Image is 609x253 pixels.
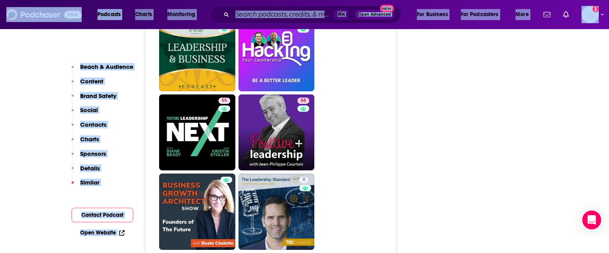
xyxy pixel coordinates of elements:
button: open menu [456,8,510,21]
span: Charts [135,9,152,20]
span: For Business [417,9,448,20]
button: Details [72,164,100,179]
a: 8 [299,177,308,183]
span: Open Advanced [358,13,391,17]
a: 8 [238,174,315,250]
span: 55 [222,97,227,105]
span: Logged in as dresnic [581,6,599,23]
p: Contacts [80,121,106,128]
a: Show notifications dropdown [560,8,572,21]
button: open menu [92,8,131,21]
a: 68 [297,98,309,104]
span: Monitoring [167,9,195,20]
button: Charts [72,135,99,150]
button: open menu [162,8,205,21]
p: Reach & Audience [80,63,133,70]
p: Content [80,78,103,85]
span: For Podcasters [461,9,499,20]
a: Charts [130,8,157,21]
span: 8 [303,176,305,184]
a: 55 [218,98,230,104]
a: 57 [238,15,315,91]
button: Contacts [72,121,106,135]
button: Content [72,78,103,92]
input: Search podcasts, credits, & more... [232,8,334,21]
p: Sponsors [80,150,106,157]
button: Similar [72,179,99,193]
div: Open Intercom Messenger [582,211,601,229]
div: Search podcasts, credits, & more... [218,6,409,24]
a: 55 [159,94,235,171]
button: open menu [411,8,458,21]
button: Sponsors [72,150,106,164]
p: Social [80,106,98,114]
a: Show notifications dropdown [540,8,554,21]
img: User Profile [581,6,599,23]
a: 68 [238,94,315,171]
a: Open Website [80,229,125,236]
span: Podcasts [97,9,121,20]
button: Show profile menu [581,6,599,23]
img: Podchaser - Follow, Share and Rate Podcasts [6,7,82,22]
button: Open AdvancedNew [355,10,394,19]
svg: Email not verified [592,6,599,12]
span: 68 [301,97,306,105]
span: More [515,9,529,20]
p: Charts [80,135,99,143]
button: Social [72,106,98,121]
a: 52 [159,15,235,91]
p: Brand Safety [80,92,116,100]
span: New [380,5,394,12]
button: open menu [510,8,539,21]
button: Contact Podcast [72,208,133,222]
button: Brand Safety [72,92,116,107]
p: Details [80,164,100,172]
p: Similar [80,179,99,186]
span: ⌘ K [334,9,349,20]
button: Reach & Audience [72,63,133,78]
